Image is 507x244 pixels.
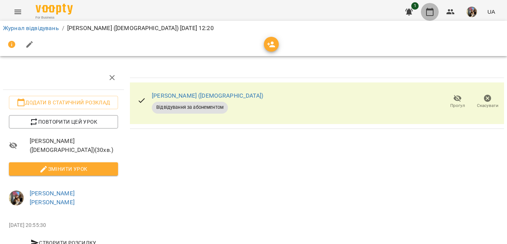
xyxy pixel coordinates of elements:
[30,190,75,206] a: [PERSON_NAME] [PERSON_NAME]
[9,191,24,205] img: 497ea43cfcb3904c6063eaf45c227171.jpeg
[472,91,503,112] button: Скасувати
[15,117,112,126] span: Повторити цей урок
[484,5,498,19] button: UA
[36,15,73,20] span: For Business
[67,24,214,33] p: [PERSON_NAME] ([DEMOGRAPHIC_DATA]) [DATE] 12:20
[3,25,59,32] a: Журнал відвідувань
[467,7,477,17] img: 497ea43cfcb3904c6063eaf45c227171.jpeg
[487,8,495,16] span: UA
[411,2,419,10] span: 1
[442,91,472,112] button: Прогул
[450,103,465,109] span: Прогул
[477,103,498,109] span: Скасувати
[30,137,118,154] span: [PERSON_NAME] ([DEMOGRAPHIC_DATA]) ( 30 хв. )
[9,115,118,128] button: Повторити цей урок
[9,162,118,176] button: Змінити урок
[15,98,112,107] span: Додати в статичний розклад
[9,96,118,109] button: Додати в статичний розклад
[62,24,64,33] li: /
[36,4,73,14] img: Voopty Logo
[15,165,112,173] span: Змінити урок
[152,104,228,111] span: Відвідування за абонементом
[9,3,27,21] button: Menu
[3,24,504,33] nav: breadcrumb
[152,92,263,99] a: [PERSON_NAME] ([DEMOGRAPHIC_DATA])
[9,222,118,229] p: [DATE] 20:55:30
